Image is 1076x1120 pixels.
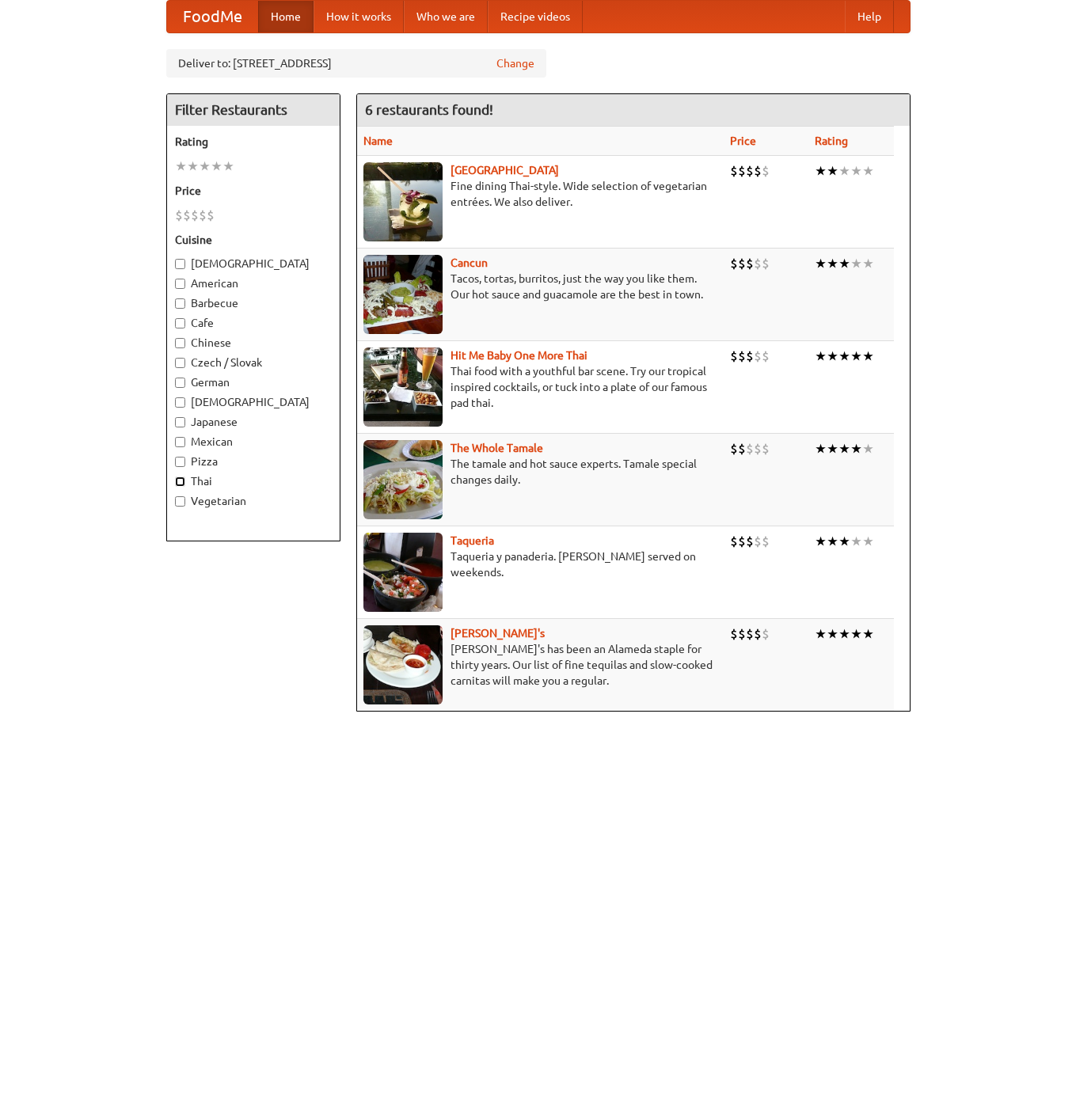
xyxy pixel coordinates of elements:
[451,256,488,269] b: Cancun
[211,158,222,175] li: ★
[363,440,443,519] img: wholetamale.jpg
[838,162,850,180] li: ★
[730,347,738,365] li: $
[404,1,488,32] a: Who we are
[175,335,332,351] label: Chinese
[363,363,718,411] p: Thai food with a youthful bar scene. Try our tropical inspired cocktails, or tuck into a plate of...
[363,135,393,147] a: Name
[363,456,718,488] p: The tamale and hot sauce experts. Tamale special changes daily.
[827,162,838,180] li: ★
[746,162,754,180] li: $
[762,162,770,180] li: $
[175,417,185,427] input: Japanese
[175,473,332,489] label: Thai
[738,533,746,550] li: $
[838,440,850,457] li: ★
[451,164,559,177] b: [GEOGRAPHIC_DATA]
[175,315,332,331] label: Cafe
[363,271,718,302] p: Tacos, tortas, burritos, just the way you like them. Our hot sauce and guacamole are the best in ...
[815,135,848,147] a: Rating
[191,207,199,224] li: $
[730,162,738,180] li: $
[175,397,185,408] input: [DEMOGRAPHIC_DATA]
[488,1,583,32] a: Recipe videos
[167,94,340,126] h4: Filter Restaurants
[207,207,215,224] li: $
[175,232,332,248] h5: Cuisine
[746,625,754,643] li: $
[754,533,762,550] li: $
[850,162,862,180] li: ★
[451,349,587,362] b: Hit Me Baby One More Thai
[175,295,332,311] label: Barbecue
[175,183,332,199] h5: Price
[850,440,862,457] li: ★
[738,347,746,365] li: $
[746,533,754,550] li: $
[175,207,183,224] li: $
[838,255,850,272] li: ★
[738,625,746,643] li: $
[730,440,738,457] li: $
[175,394,332,410] label: [DEMOGRAPHIC_DATA]
[175,414,332,430] label: Japanese
[451,442,543,454] a: The Whole Tamale
[862,625,874,643] li: ★
[183,207,191,224] li: $
[827,347,838,365] li: ★
[258,1,314,32] a: Home
[167,1,258,32] a: FoodMe
[862,162,874,180] li: ★
[815,162,827,180] li: ★
[365,102,493,117] ng-pluralize: 6 restaurants found!
[451,627,545,640] b: [PERSON_NAME]'s
[850,533,862,550] li: ★
[222,158,234,175] li: ★
[862,347,874,365] li: ★
[187,158,199,175] li: ★
[175,279,185,289] input: American
[175,259,185,269] input: [DEMOGRAPHIC_DATA]
[862,533,874,550] li: ★
[175,496,185,507] input: Vegetarian
[363,178,718,210] p: Fine dining Thai-style. Wide selection of vegetarian entrées. We also deliver.
[815,347,827,365] li: ★
[815,533,827,550] li: ★
[363,625,443,704] img: pedros.jpg
[838,533,850,550] li: ★
[862,255,874,272] li: ★
[730,625,738,643] li: $
[363,162,443,241] img: satay.jpg
[175,256,332,271] label: [DEMOGRAPHIC_DATA]
[754,625,762,643] li: $
[363,641,718,689] p: [PERSON_NAME]'s has been an Alameda staple for thirty years. Our list of fine tequilas and slow-c...
[730,255,738,272] li: $
[175,493,332,509] label: Vegetarian
[363,255,443,334] img: cancun.jpg
[827,255,838,272] li: ★
[451,534,494,547] a: Taqueria
[496,55,534,71] a: Change
[199,158,211,175] li: ★
[175,434,332,450] label: Mexican
[363,549,718,580] p: Taqueria y panaderia. [PERSON_NAME] served on weekends.
[827,440,838,457] li: ★
[199,207,207,224] li: $
[754,347,762,365] li: $
[862,440,874,457] li: ★
[175,298,185,309] input: Barbecue
[838,347,850,365] li: ★
[175,374,332,390] label: German
[746,440,754,457] li: $
[838,625,850,643] li: ★
[762,255,770,272] li: $
[762,440,770,457] li: $
[754,255,762,272] li: $
[175,275,332,291] label: American
[166,49,546,78] div: Deliver to: [STREET_ADDRESS]
[730,533,738,550] li: $
[815,255,827,272] li: ★
[746,347,754,365] li: $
